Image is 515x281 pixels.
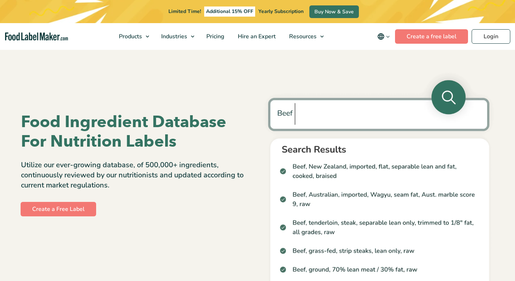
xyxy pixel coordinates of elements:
h1: Food Ingredient Database For Nutrition Labels [21,112,252,151]
a: Pricing [200,23,229,50]
a: Create a free label [395,29,468,44]
a: Food Label Maker homepage [5,33,68,41]
span: Additional 15% OFF [204,7,255,17]
span: Yearly Subscription [258,8,304,15]
span: Hire an Expert [236,33,276,40]
span: Limited Time! [168,8,201,15]
p: Utilize our ever-growing database, of 500,000+ ingredients, continuously reviewed by our nutritio... [21,160,252,190]
a: Resources [283,23,327,50]
span: Resources [287,33,317,40]
a: Login [472,29,510,44]
button: Change language [372,29,395,44]
span: Industries [159,33,188,40]
a: Products [112,23,153,50]
a: Hire an Expert [231,23,281,50]
a: Industries [155,23,198,50]
span: Products [117,33,143,40]
a: Buy Now & Save [309,5,359,18]
span: Pricing [204,33,225,40]
a: Create a Free Label [21,202,96,216]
